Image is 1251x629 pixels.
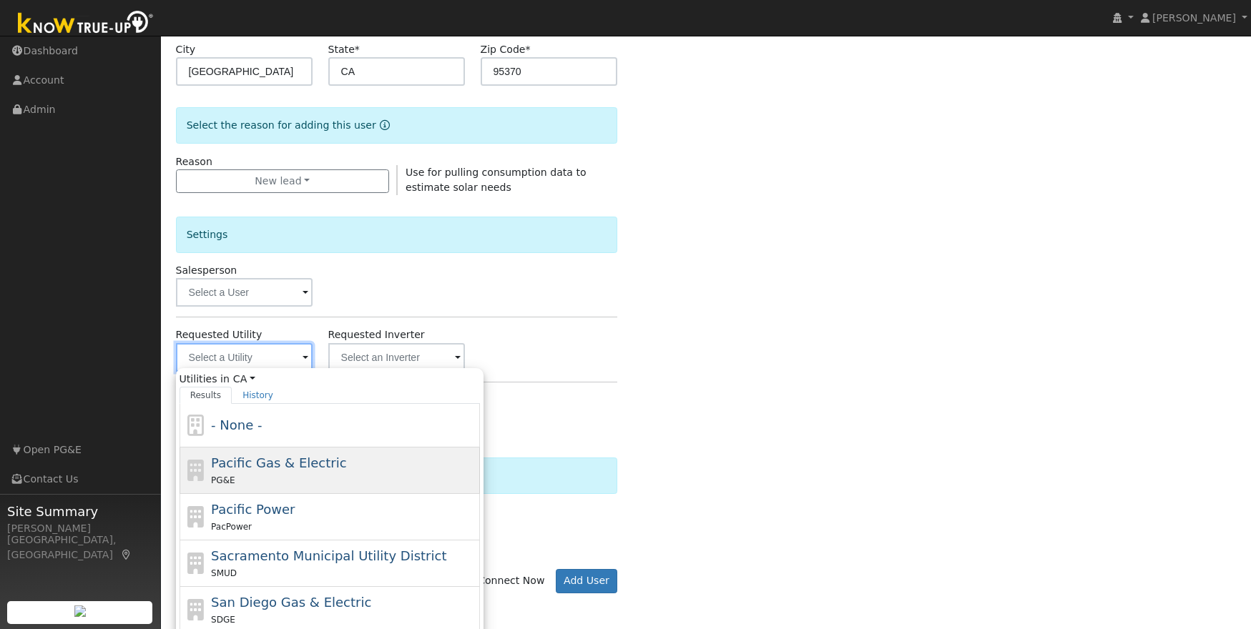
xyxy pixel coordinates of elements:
[176,343,313,372] input: Select a Utility
[180,387,232,404] a: Results
[232,387,284,404] a: History
[7,533,153,563] div: [GEOGRAPHIC_DATA], [GEOGRAPHIC_DATA]
[406,167,586,193] span: Use for pulling consumption data to estimate solar needs
[211,595,371,610] span: San Diego Gas & Electric
[211,475,235,485] span: PG&E
[211,502,295,517] span: Pacific Power
[176,278,313,307] input: Select a User
[176,42,196,57] label: City
[464,573,544,588] label: Connect Now
[211,568,237,578] span: SMUD
[328,42,360,57] label: State
[74,605,86,617] img: retrieve
[211,548,446,563] span: Sacramento Municipal Utility District
[176,169,389,194] button: New lead
[211,522,252,532] span: PacPower
[526,44,531,55] span: Required
[176,217,618,253] div: Settings
[211,455,346,470] span: Pacific Gas & Electric
[556,569,618,593] button: Add User
[176,327,263,342] label: Requested Utility
[180,372,480,387] span: Utilities in
[7,521,153,536] div: [PERSON_NAME]
[481,42,531,57] label: Zip Code
[211,615,235,625] span: SDGE
[11,8,161,40] img: Know True-Up
[355,44,360,55] span: Required
[176,263,237,278] label: Salesperson
[176,154,212,169] label: Reason
[1152,12,1236,24] span: [PERSON_NAME]
[176,107,618,144] div: Select the reason for adding this user
[211,417,262,432] span: - None -
[233,372,255,387] a: CA
[7,502,153,521] span: Site Summary
[328,327,425,342] label: Requested Inverter
[120,549,133,560] a: Map
[376,119,390,131] a: Reason for new user
[328,343,466,372] input: Select an Inverter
